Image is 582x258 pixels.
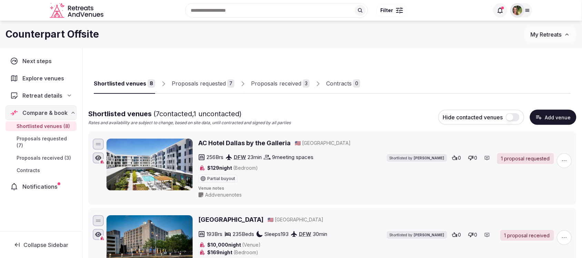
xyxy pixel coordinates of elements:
[233,165,258,171] span: (Bedroom)
[88,120,291,126] p: Rates and availability are subject to change, based on site data, until contracted and signed by ...
[264,230,289,238] span: Sleeps 193
[23,241,68,248] span: Collapse Sidebar
[295,140,301,147] button: 🇺🇸
[414,156,444,160] span: [PERSON_NAME]
[474,231,478,238] span: 0
[94,74,155,94] a: Shortlisted venues8
[17,167,40,174] span: Contracts
[268,217,273,222] span: 🇺🇸
[299,231,311,237] a: DFW
[387,231,447,239] div: Shortlisted by
[530,110,576,125] button: Add venue
[207,165,258,171] span: $129 night
[268,216,273,223] button: 🇺🇸
[303,79,310,88] div: 3
[295,140,301,146] span: 🇺🇸
[22,74,67,82] span: Explore venues
[414,232,444,237] span: [PERSON_NAME]
[153,110,242,118] span: ( 7 contacted, 1 uncontacted)
[381,7,393,14] span: Filter
[458,155,461,161] span: 0
[233,230,254,238] span: 235 Beds
[376,4,408,17] button: Filter
[531,31,562,38] span: My Retreats
[207,241,261,248] span: $10,000 night
[198,186,572,191] span: Venue notes
[17,135,74,149] span: Proposals requested (7)
[6,121,77,131] a: Shortlisted venues (8)
[272,153,313,161] span: 9 meeting spaces
[353,79,360,88] div: 0
[234,154,246,160] a: DFW
[6,134,77,150] a: Proposals requested (7)
[251,79,301,88] div: Proposals received
[94,79,146,88] div: Shortlisted venues
[22,57,54,65] span: Next steps
[198,215,263,224] a: [GEOGRAPHIC_DATA]
[313,230,327,238] span: 30 min
[302,140,351,147] span: [GEOGRAPHIC_DATA]
[50,3,105,18] a: Visit the homepage
[227,79,234,88] div: 7
[148,79,155,88] div: 8
[251,74,310,94] a: Proposals received3
[207,153,223,161] span: 256 Brs
[524,26,576,43] button: My Retreats
[22,109,68,117] span: Compare & book
[88,110,242,118] span: Shortlisted venues
[458,231,461,238] span: 0
[326,74,360,94] a: Contracts0
[17,155,71,161] span: Proposals received (3)
[497,153,554,164] a: 1 proposal requested
[6,166,77,175] a: Contracts
[6,71,77,86] a: Explore venues
[207,249,258,256] span: $169 night
[207,177,235,181] span: Partial buyout
[207,230,222,238] span: 193 Brs
[205,191,242,198] span: Add venue notes
[17,123,70,130] span: Shortlisted venues (8)
[450,153,463,163] button: 0
[22,91,62,100] span: Retreat details
[443,114,503,121] span: Hide contacted venues
[466,230,480,240] button: 0
[474,155,478,161] span: 0
[233,249,258,255] span: (Bedroom)
[242,242,261,248] span: (Venue)
[275,216,323,223] span: [GEOGRAPHIC_DATA]
[500,230,554,241] a: 1 proposal received
[248,153,262,161] span: 23 min
[466,153,480,163] button: 0
[6,54,77,68] a: Next steps
[6,237,77,252] button: Collapse Sidebar
[198,139,291,147] a: AC Hotel Dallas by the Galleria
[6,179,77,194] a: Notifications
[107,139,193,190] img: AC Hotel Dallas by the Galleria
[387,154,447,162] div: Shortlisted by
[22,182,60,191] span: Notifications
[172,74,234,94] a: Proposals requested7
[450,230,463,240] button: 0
[172,79,226,88] div: Proposals requested
[6,28,99,41] h1: Counterpart Offsite
[513,6,522,15] img: Shay Tippie
[326,79,352,88] div: Contracts
[6,153,77,163] a: Proposals received (3)
[50,3,105,18] svg: Retreats and Venues company logo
